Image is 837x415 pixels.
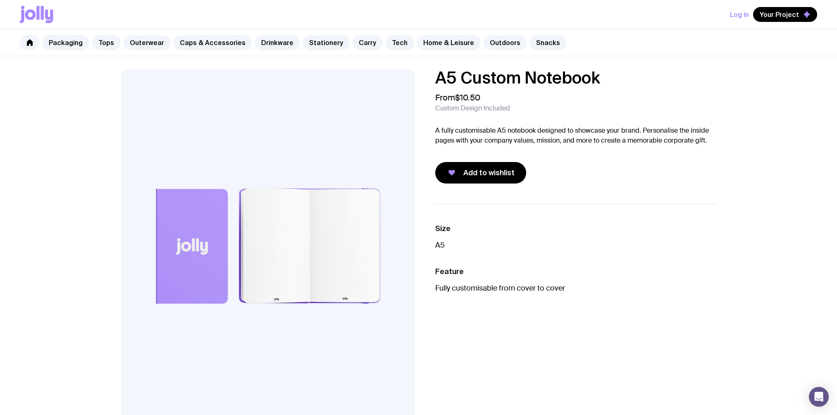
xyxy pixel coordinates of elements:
a: Home & Leisure [417,35,481,50]
div: Open Intercom Messenger [809,387,829,407]
span: From [435,93,480,103]
h1: A5 Custom Notebook [435,69,716,86]
button: Your Project [753,7,817,22]
span: Custom Design Included [435,104,510,112]
button: Add to wishlist [435,162,526,184]
p: A5 [435,240,716,250]
a: Drinkware [255,35,300,50]
span: Add to wishlist [463,168,515,178]
a: Snacks [529,35,567,50]
p: Fully customisable from cover to cover [435,283,716,293]
span: $10.50 [455,92,480,103]
a: Carry [352,35,383,50]
h3: Size [435,224,716,234]
button: Log In [730,7,749,22]
a: Outerwear [123,35,171,50]
a: Outdoors [483,35,527,50]
a: Tech [385,35,414,50]
a: Packaging [42,35,89,50]
a: Caps & Accessories [173,35,252,50]
span: Your Project [760,10,799,19]
a: Stationery [303,35,350,50]
p: A fully customisable A5 notebook designed to showcase your brand. Personalise the inside pages wi... [435,126,716,145]
a: Tops [92,35,121,50]
h3: Feature [435,267,716,277]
